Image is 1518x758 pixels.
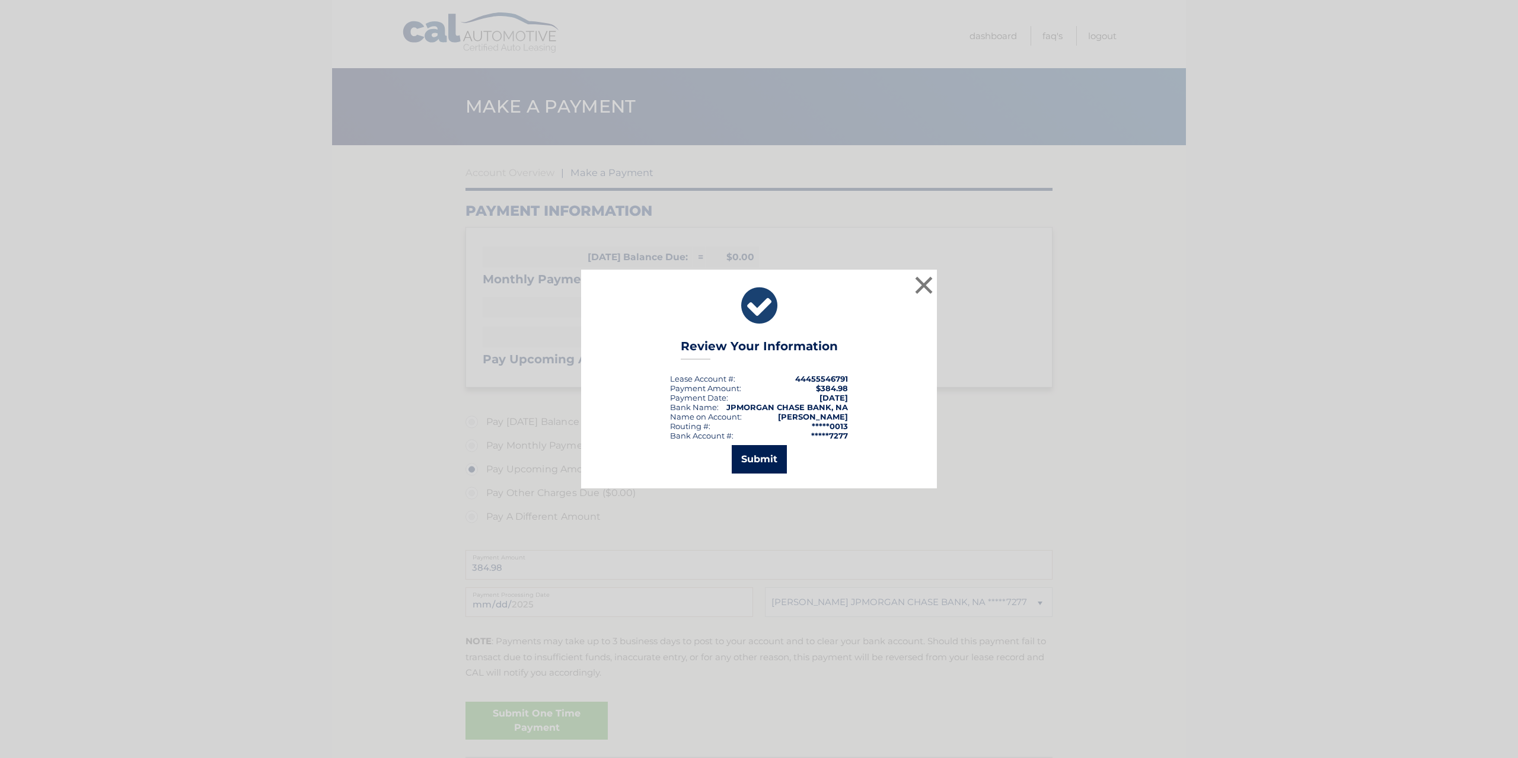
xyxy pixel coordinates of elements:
[670,402,719,412] div: Bank Name:
[670,421,710,431] div: Routing #:
[681,339,838,360] h3: Review Your Information
[670,393,728,402] div: :
[795,374,848,383] strong: 44455546791
[912,273,936,297] button: ×
[732,445,787,474] button: Submit
[670,412,742,421] div: Name on Account:
[778,412,848,421] strong: [PERSON_NAME]
[670,374,735,383] div: Lease Account #:
[726,402,848,412] strong: JPMORGAN CHASE BANK, NA
[670,393,726,402] span: Payment Date
[670,431,734,440] div: Bank Account #:
[819,393,848,402] span: [DATE]
[670,383,741,393] div: Payment Amount:
[816,383,848,393] span: $384.98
